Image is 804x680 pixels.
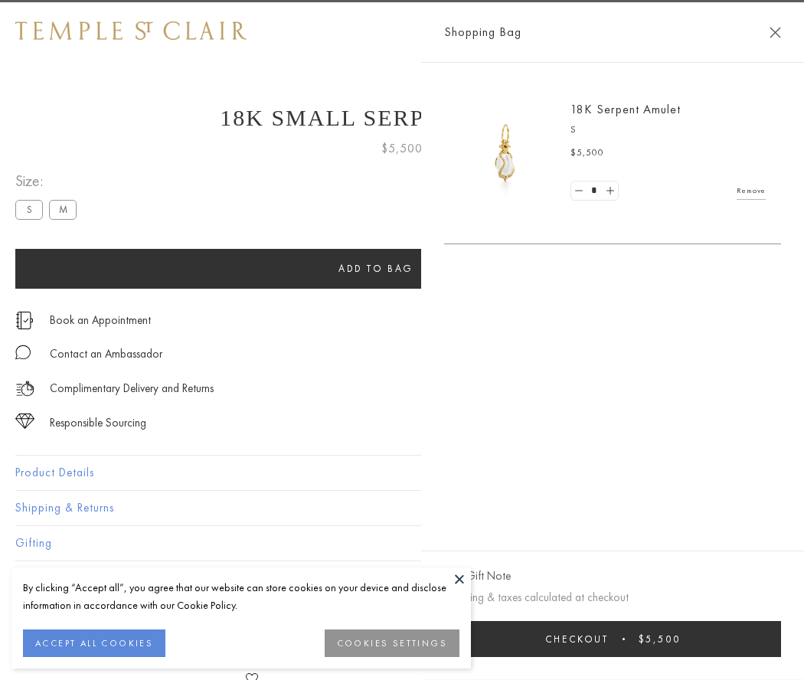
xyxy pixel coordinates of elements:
[444,567,511,586] button: Add Gift Note
[15,491,789,525] button: Shipping & Returns
[444,621,781,657] button: Checkout $5,500
[15,21,247,40] img: Temple St. Clair
[15,105,789,131] h1: 18K Small Serpent Amulet
[338,262,413,275] span: Add to bag
[23,629,165,657] button: ACCEPT ALL COOKIES
[15,379,34,398] img: icon_delivery.svg
[770,27,781,38] button: Close Shopping Bag
[15,345,31,360] img: MessageIcon-01_2.svg
[15,414,34,429] img: icon_sourcing.svg
[571,181,587,201] a: Set quantity to 0
[50,312,151,329] a: Book an Appointment
[570,123,766,138] p: S
[15,456,789,490] button: Product Details
[737,182,766,199] a: Remove
[50,379,214,398] p: Complimentary Delivery and Returns
[49,200,77,219] label: M
[50,414,146,433] div: Responsible Sourcing
[15,200,43,219] label: S
[15,526,789,561] button: Gifting
[15,312,34,329] img: icon_appointment.svg
[23,579,459,614] div: By clicking “Accept all”, you agree that our website can store cookies on your device and disclos...
[444,22,521,42] span: Shopping Bag
[444,588,781,607] p: Shipping & taxes calculated at checkout
[570,145,604,161] span: $5,500
[50,345,162,364] div: Contact an Ambassador
[15,249,737,289] button: Add to bag
[639,633,681,646] span: $5,500
[459,107,551,199] img: P51836-E11SERPPV
[545,633,609,646] span: Checkout
[381,139,423,159] span: $5,500
[570,101,681,117] a: 18K Serpent Amulet
[15,168,83,194] span: Size:
[602,181,617,201] a: Set quantity to 2
[325,629,459,657] button: COOKIES SETTINGS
